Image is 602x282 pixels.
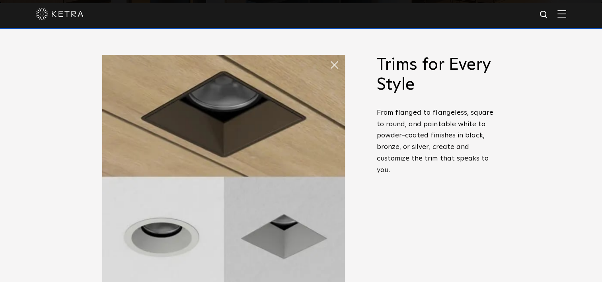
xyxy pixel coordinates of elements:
[377,55,500,95] h2: Trims for Every Style
[36,8,84,20] img: ketra-logo-2019-white
[557,10,566,18] img: Hamburger%20Nav.svg
[539,10,549,20] img: search icon
[377,109,494,174] span: From flanged to flangeless, square to round, and paintable white to powder-coated finishes in bla...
